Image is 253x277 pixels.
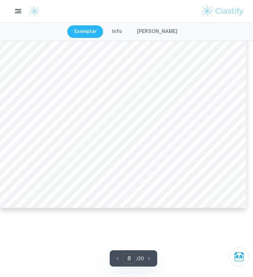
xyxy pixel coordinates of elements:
[25,6,40,16] a: Clastify logo
[130,25,184,38] button: [PERSON_NAME]
[105,25,129,38] button: Info
[229,247,249,267] button: Ask Clai
[67,25,104,38] button: Exemplar
[201,4,245,18] img: Clastify logo
[29,6,40,16] img: Clastify logo
[136,255,144,262] p: / 20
